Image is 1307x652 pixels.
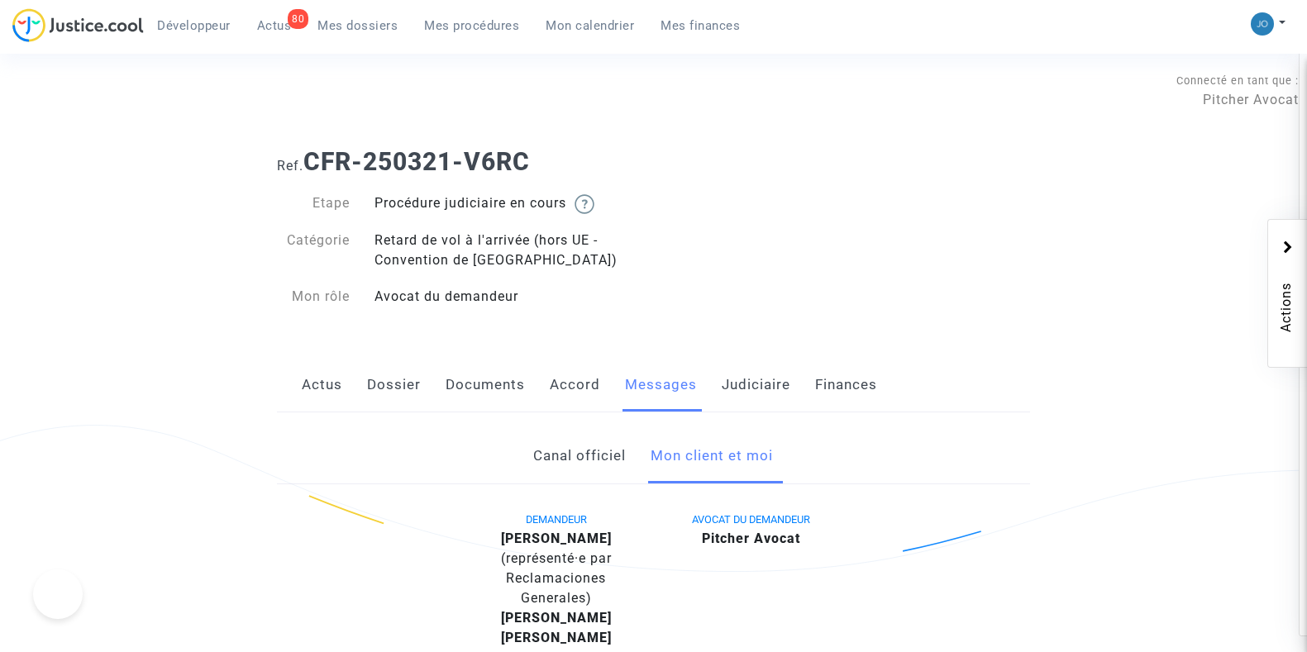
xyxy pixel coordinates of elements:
[244,13,305,38] a: 80Actus
[304,13,411,38] a: Mes dossiers
[257,18,292,33] span: Actus
[532,13,647,38] a: Mon calendrier
[411,13,532,38] a: Mes procédures
[625,358,697,412] a: Messages
[33,569,83,619] iframe: Help Scout Beacon - Open
[302,358,342,412] a: Actus
[362,193,654,214] div: Procédure judiciaire en cours
[661,18,740,33] span: Mes finances
[1251,12,1274,36] img: 45a793c8596a0d21866ab9c5374b5e4b
[550,358,600,412] a: Accord
[1276,236,1296,359] span: Actions
[647,13,753,38] a: Mes finances
[157,18,231,33] span: Développeur
[501,550,612,606] span: (représenté·e par Reclamaciones Generales)
[501,531,612,546] b: [PERSON_NAME]
[446,358,525,412] a: Documents
[265,231,362,270] div: Catégorie
[277,158,303,174] span: Ref.
[533,429,626,483] a: Canal officiel
[317,18,398,33] span: Mes dossiers
[702,531,800,546] b: Pitcher Avocat
[526,513,587,526] span: DEMANDEUR
[362,287,654,307] div: Avocat du demandeur
[692,513,810,526] span: AVOCAT DU DEMANDEUR
[265,193,362,214] div: Etape
[501,630,612,645] b: [PERSON_NAME]
[265,287,362,307] div: Mon rôle
[12,8,144,42] img: jc-logo.svg
[546,18,634,33] span: Mon calendrier
[575,194,594,214] img: help.svg
[722,358,790,412] a: Judiciaire
[362,231,654,270] div: Retard de vol à l'arrivée (hors UE - Convention de [GEOGRAPHIC_DATA])
[651,429,773,483] a: Mon client et moi
[501,610,612,626] b: [PERSON_NAME]
[367,358,421,412] a: Dossier
[1176,74,1299,87] span: Connecté en tant que :
[303,147,530,176] b: CFR-250321-V6RC
[815,358,877,412] a: Finances
[144,13,244,38] a: Développeur
[288,9,308,29] div: 80
[424,18,519,33] span: Mes procédures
